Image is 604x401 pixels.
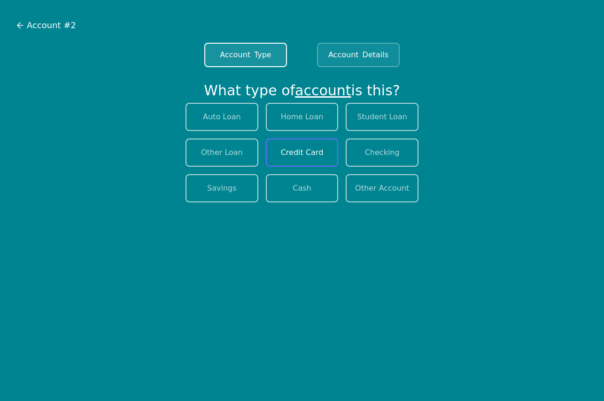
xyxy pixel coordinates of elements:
button: Credit Card [266,139,339,167]
button: Other Loan [186,139,258,167]
span: Type [254,49,271,61]
button: AccountType [204,43,287,67]
button: Student Loan [346,103,418,131]
h1: What type of is this? [200,82,404,99]
button: Account #2 [15,18,77,32]
button: Other Account [346,174,418,202]
span: Details [363,49,388,61]
u: account [295,82,351,99]
button: Checking [346,139,418,167]
span: Account [328,49,359,61]
button: Cash [266,174,339,202]
button: Home Loan [266,103,339,131]
button: Savings [186,174,258,202]
button: Auto Loan [186,103,258,131]
button: AccountDetails [317,43,400,67]
span: Account [220,49,250,61]
span: Account #2 [27,19,76,32]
